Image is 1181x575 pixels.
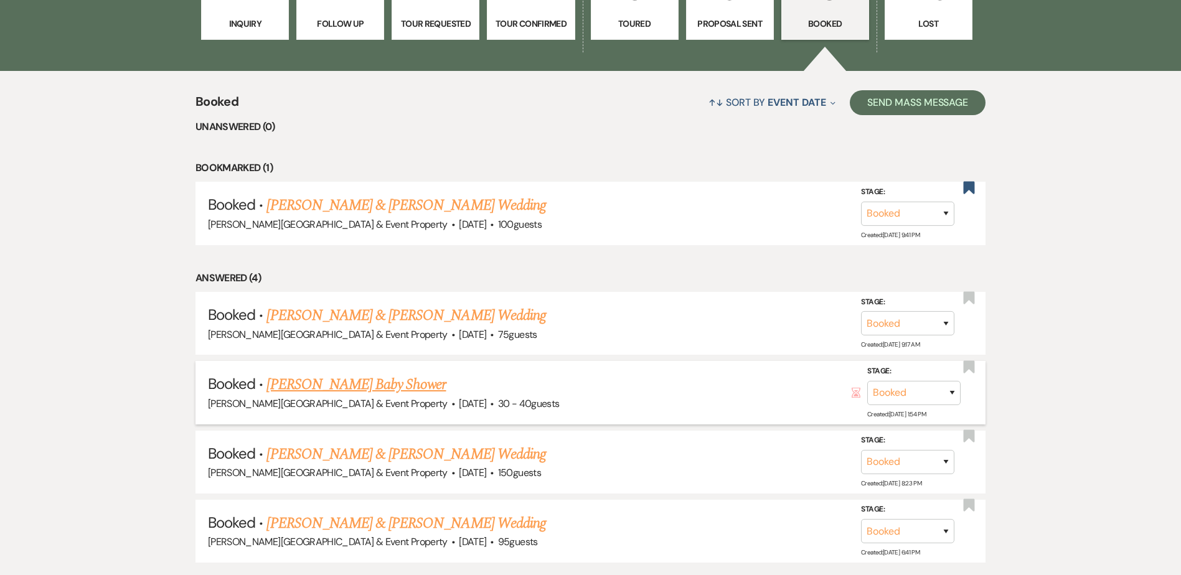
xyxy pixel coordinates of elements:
[861,479,921,487] span: Created: [DATE] 8:23 PM
[459,328,486,341] span: [DATE]
[266,194,545,217] a: [PERSON_NAME] & [PERSON_NAME] Wedding
[861,231,920,239] span: Created: [DATE] 9:41 PM
[208,195,255,214] span: Booked
[266,443,545,465] a: [PERSON_NAME] & [PERSON_NAME] Wedding
[208,305,255,324] span: Booked
[861,548,920,556] span: Created: [DATE] 6:41 PM
[266,512,545,535] a: [PERSON_NAME] & [PERSON_NAME] Wedding
[208,466,448,479] span: [PERSON_NAME][GEOGRAPHIC_DATA] & Event Property
[195,119,986,135] li: Unanswered (0)
[208,397,448,410] span: [PERSON_NAME][GEOGRAPHIC_DATA] & Event Property
[498,328,537,341] span: 75 guests
[861,185,954,199] label: Stage:
[195,160,986,176] li: Bookmarked (1)
[498,535,538,548] span: 95 guests
[867,410,926,418] span: Created: [DATE] 1:54 PM
[893,17,964,30] p: Lost
[459,397,486,410] span: [DATE]
[861,340,920,348] span: Created: [DATE] 9:17 AM
[266,373,446,396] a: [PERSON_NAME] Baby Shower
[498,466,541,479] span: 150 guests
[861,434,954,447] label: Stage:
[208,444,255,463] span: Booked
[498,397,560,410] span: 30 - 40 guests
[599,17,670,30] p: Toured
[266,304,545,327] a: [PERSON_NAME] & [PERSON_NAME] Wedding
[861,503,954,517] label: Stage:
[789,17,861,30] p: Booked
[850,90,986,115] button: Send Mass Message
[195,92,238,119] span: Booked
[195,270,986,286] li: Answered (4)
[708,96,723,109] span: ↑↓
[208,513,255,532] span: Booked
[208,374,255,393] span: Booked
[694,17,766,30] p: Proposal Sent
[400,17,471,30] p: Tour Requested
[459,466,486,479] span: [DATE]
[768,96,826,109] span: Event Date
[209,17,281,30] p: Inquiry
[208,218,448,231] span: [PERSON_NAME][GEOGRAPHIC_DATA] & Event Property
[498,218,542,231] span: 100 guests
[861,296,954,309] label: Stage:
[495,17,567,30] p: Tour Confirmed
[867,365,961,378] label: Stage:
[459,535,486,548] span: [DATE]
[304,17,376,30] p: Follow Up
[703,86,840,119] button: Sort By Event Date
[208,328,448,341] span: [PERSON_NAME][GEOGRAPHIC_DATA] & Event Property
[459,218,486,231] span: [DATE]
[208,535,448,548] span: [PERSON_NAME][GEOGRAPHIC_DATA] & Event Property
